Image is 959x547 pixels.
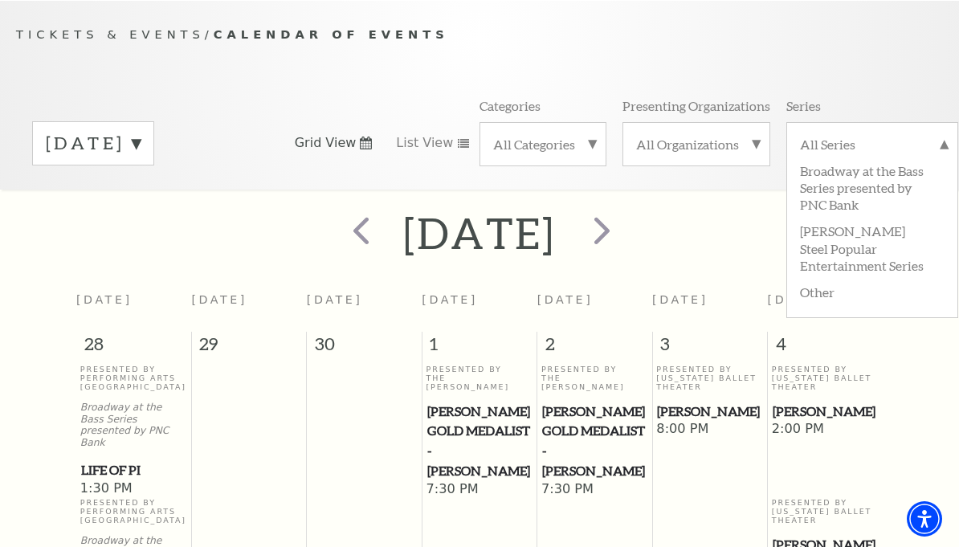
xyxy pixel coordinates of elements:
span: List View [396,134,453,152]
button: next [571,205,630,262]
span: 7:30 PM [426,481,533,499]
p: / [16,25,943,45]
p: Presented By [US_STATE] Ballet Theater [656,365,763,392]
span: 8:00 PM [656,421,763,439]
span: 2:00 PM [772,421,879,439]
label: [PERSON_NAME] Steel Popular Entertainment Series [800,217,945,277]
p: Presenting Organizations [622,97,770,114]
p: Categories [479,97,541,114]
span: [DATE] [768,293,824,306]
span: [DATE] [191,293,247,306]
label: All Organizations [636,136,757,153]
a: Cliburn Gold Medalist - Aristo Sham [426,402,533,481]
label: All Categories [493,136,593,153]
p: Presented By The [PERSON_NAME] [541,365,648,392]
span: [DATE] [307,293,363,306]
span: [PERSON_NAME] [657,402,762,422]
label: Other [800,278,945,304]
span: 30 [307,332,421,364]
span: 4 [768,332,883,364]
span: [PERSON_NAME] Gold Medalist - [PERSON_NAME] [542,402,647,481]
span: Grid View [295,134,357,152]
span: [DATE] [537,293,594,306]
a: Peter Pan [656,402,763,422]
p: Presented By Performing Arts [GEOGRAPHIC_DATA] [80,498,187,525]
span: [PERSON_NAME] Gold Medalist - [PERSON_NAME] [427,402,533,481]
p: Series [786,97,821,114]
span: [PERSON_NAME] [773,402,878,422]
a: Cliburn Gold Medalist - Aristo Sham [541,402,648,481]
p: Presented By [US_STATE] Ballet Theater [772,365,879,392]
span: Life of Pi [81,460,186,480]
span: [DATE] [76,293,133,306]
p: Presented By [US_STATE] Ballet Theater [772,498,879,525]
p: Presented By The [PERSON_NAME] [426,365,533,392]
span: 29 [192,332,306,364]
p: Presented By Performing Arts [GEOGRAPHIC_DATA] [80,365,187,392]
span: 7:30 PM [541,481,648,499]
a: Life of Pi [80,460,187,480]
span: 2 [537,332,651,364]
span: 3 [653,332,767,364]
span: 1:30 PM [80,480,187,498]
button: prev [329,205,388,262]
label: Broadway at the Bass Series presented by PNC Bank [800,157,945,217]
span: Calendar of Events [214,27,449,41]
label: All Series [800,136,945,157]
span: [DATE] [422,293,478,306]
div: Accessibility Menu [907,501,942,537]
span: [DATE] [652,293,708,306]
h2: [DATE] [403,207,555,259]
span: Tickets & Events [16,27,205,41]
a: Peter Pan [772,402,879,422]
p: Broadway at the Bass Series presented by PNC Bank [80,402,187,449]
span: 1 [422,332,537,364]
label: [DATE] [46,131,141,156]
span: 28 [76,332,191,364]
